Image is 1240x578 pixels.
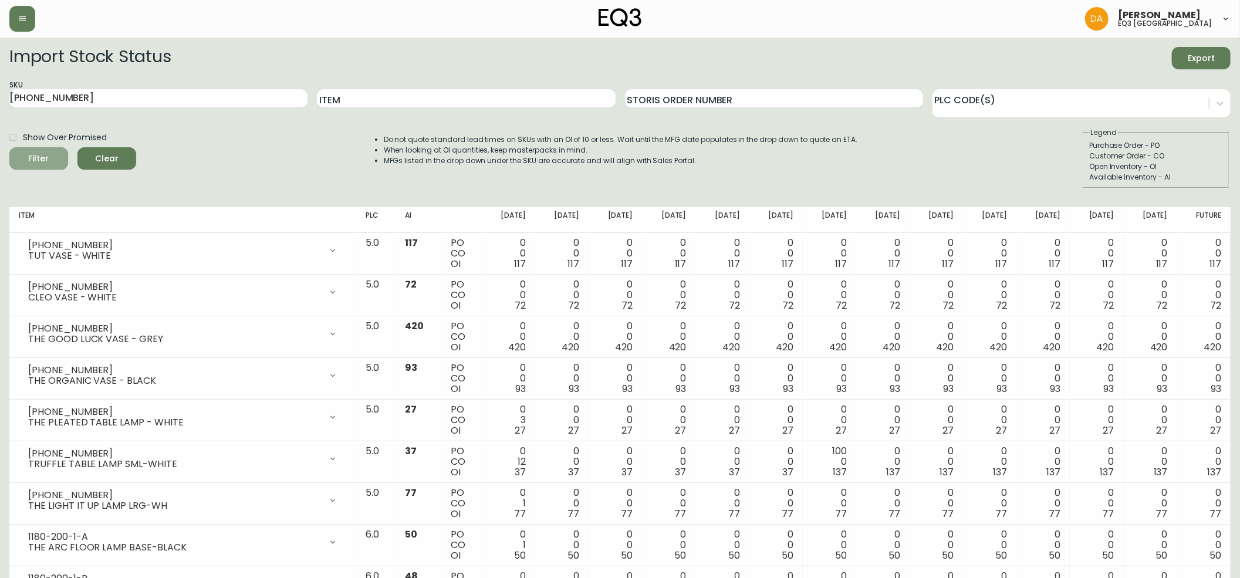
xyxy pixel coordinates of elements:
[1085,7,1109,31] img: dd1a7e8db21a0ac8adbf82b84ca05374
[1187,404,1221,436] div: 0 0
[545,238,579,269] div: 0 0
[451,238,472,269] div: PO CO
[545,279,579,311] div: 0 0
[705,321,740,353] div: 0 0
[1016,207,1070,233] th: [DATE]
[972,446,1007,478] div: 0 0
[1133,363,1168,394] div: 0 0
[812,404,847,436] div: 0 0
[356,400,396,441] td: 5.0
[1118,11,1201,20] span: [PERSON_NAME]
[1026,363,1060,394] div: 0 0
[598,446,633,478] div: 0 0
[963,207,1016,233] th: [DATE]
[1187,238,1221,269] div: 0 0
[1079,529,1114,561] div: 0 0
[451,299,461,312] span: OI
[28,490,321,501] div: [PHONE_NUMBER]
[675,299,687,312] span: 72
[567,257,579,271] span: 117
[759,488,793,519] div: 0 0
[19,404,347,430] div: [PHONE_NUMBER]THE PLEATED TABLE LAMP - WHITE
[28,417,321,428] div: THE PLEATED TABLE LAMP - WHITE
[705,238,740,269] div: 0 0
[545,488,579,519] div: 0 0
[622,299,633,312] span: 72
[1100,465,1114,479] span: 137
[705,404,740,436] div: 0 0
[1207,465,1221,479] span: 137
[451,363,472,394] div: PO CO
[491,279,526,311] div: 0 0
[1050,382,1061,396] span: 93
[1156,257,1168,271] span: 117
[919,529,954,561] div: 0 0
[598,321,633,353] div: 0 0
[1133,279,1168,311] div: 0 0
[87,151,127,166] span: Clear
[1150,340,1168,354] span: 420
[599,8,642,27] img: logo
[545,363,579,394] div: 0 0
[482,207,535,233] th: [DATE]
[28,448,321,459] div: [PHONE_NUMBER]
[19,529,347,555] div: 1180-200-1-ATHE ARC FLOOR LAMP BASE-BLACK
[996,382,1007,396] span: 93
[995,507,1007,520] span: 77
[451,404,472,436] div: PO CO
[28,334,321,344] div: THE GOOD LUCK VASE - GREY
[1133,488,1168,519] div: 0 0
[1187,321,1221,353] div: 0 0
[1133,238,1168,269] div: 0 0
[515,299,526,312] span: 72
[942,299,954,312] span: 72
[759,446,793,478] div: 0 0
[728,257,740,271] span: 117
[866,488,900,519] div: 0 0
[508,340,526,354] span: 420
[1133,446,1168,478] div: 0 0
[1047,465,1061,479] span: 137
[812,238,847,269] div: 0 0
[675,465,687,479] span: 37
[936,340,954,354] span: 420
[651,321,686,353] div: 0 0
[569,382,579,396] span: 93
[812,321,847,353] div: 0 0
[776,340,793,354] span: 420
[405,361,417,374] span: 93
[356,483,396,525] td: 5.0
[651,488,686,519] div: 0 0
[1103,507,1114,520] span: 77
[1070,207,1123,233] th: [DATE]
[598,238,633,269] div: 0 0
[919,404,954,436] div: 0 0
[1210,424,1221,437] span: 27
[562,340,579,354] span: 420
[675,257,687,271] span: 117
[545,529,579,561] div: 0 0
[1118,20,1212,27] h5: eq3 [GEOGRAPHIC_DATA]
[515,424,526,437] span: 27
[836,382,847,396] span: 93
[28,407,321,417] div: [PHONE_NUMBER]
[669,340,687,354] span: 420
[705,529,740,561] div: 0 0
[866,279,900,311] div: 0 0
[356,275,396,316] td: 5.0
[1089,172,1223,182] div: Available Inventory - AI
[356,525,396,566] td: 6.0
[28,240,321,251] div: [PHONE_NUMBER]
[651,279,686,311] div: 0 0
[28,376,321,386] div: THE ORGANIC VASE - BLACK
[451,465,461,479] span: OI
[1157,382,1168,396] span: 93
[942,257,954,271] span: 117
[515,382,526,396] span: 93
[729,299,740,312] span: 72
[77,147,136,170] button: Clear
[1104,382,1114,396] span: 93
[1049,257,1061,271] span: 117
[883,340,900,354] span: 420
[1154,465,1168,479] span: 137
